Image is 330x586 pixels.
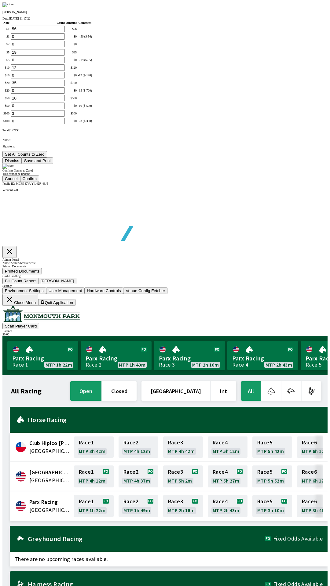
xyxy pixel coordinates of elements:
[273,536,323,541] span: Fixed Odds Available
[2,333,328,336] div: $ 0.00
[163,495,203,517] a: Race3MTP 2h 16m
[2,138,328,142] p: Name:
[46,288,85,294] button: User Management
[213,478,239,483] span: MTP 5h 27m
[2,17,328,20] div: Date:
[252,495,292,517] a: Race5MTP 3h 10m
[302,508,328,513] span: MTP 3h 41m
[257,469,272,474] span: Race 5
[257,508,284,513] span: MTP 3h 10m
[2,278,38,284] button: Bill Count Report
[3,102,10,109] td: $ 50
[2,288,46,294] button: Environment Settings
[66,21,77,25] th: Amount
[20,175,39,182] button: Confirm
[213,469,228,474] span: Race 4
[2,182,328,185] div: Public ID:
[79,449,105,454] span: MTP 3h 42m
[78,89,92,92] div: -35 ($-700)
[2,128,328,132] div: Total
[78,74,92,77] div: -12 ($-120)
[3,33,10,40] td: $ 1
[29,498,70,506] span: Parx Racing
[2,261,328,265] div: Name: Admin Access: write
[252,436,292,458] a: Race5MTP 5h 42m
[3,95,10,102] td: $ 50
[81,341,152,370] a: Parx RacingRace 2MTP 1h 49m
[159,354,220,362] span: Parx Racing
[3,118,10,125] td: $ 100
[257,499,272,504] span: Race 5
[10,552,328,566] span: There are no upcoming races available.
[3,41,10,48] td: $ 2
[66,51,77,54] div: $ 95
[2,323,39,329] button: Scan Player Card
[66,112,77,115] div: $ 300
[168,478,192,483] span: MTP 5h 2m
[227,341,298,370] a: Parx RacingRace 4MTP 2h 43m
[123,508,150,513] span: MTP 1h 49m
[10,21,65,25] th: Count
[213,440,228,445] span: Race 4
[66,119,77,123] div: $ 0
[2,274,328,278] div: Cash Handling
[3,72,10,79] td: $ 10
[2,188,328,192] div: Version 1.4.0
[123,288,167,294] button: Venue Config Fetcher
[46,362,72,367] span: MTP 1h 22m
[66,27,77,31] div: $ 56
[9,17,31,20] span: [DATE] 11:17:22
[3,79,10,86] td: $ 20
[211,381,236,401] button: Int
[123,449,150,454] span: MTP 4h 12m
[79,440,94,445] span: Race 1
[163,436,203,458] a: Race3MTP 4h 42m
[119,465,158,487] a: Race2MTP 4h 37m
[168,508,195,513] span: MTP 2h 16m
[2,268,42,274] button: Printed Documents
[302,499,317,504] span: Race 6
[29,468,70,476] span: Fairmount Park
[70,381,101,401] button: open
[22,157,53,164] button: Save and Print
[2,157,22,164] button: Dismiss
[16,182,48,185] span: MCF5-KYUY-L42R-43J5
[66,66,77,69] div: $ 120
[38,299,75,306] button: Quit Application
[66,58,77,62] div: $ 0
[123,469,138,474] span: Race 2
[66,74,77,77] div: $ 0
[16,192,192,256] img: global tote logo
[302,478,328,483] span: MTP 6h 17m
[2,169,328,172] div: Confirm Counts to Zero?
[74,495,114,517] a: Race1MTP 1h 22m
[74,465,114,487] a: Race1MTP 4h 12m
[168,499,183,504] span: Race 3
[86,354,147,362] span: Parx Racing
[154,341,225,370] a: Parx RacingRace 3MTP 2h 16m
[302,469,317,474] span: Race 6
[79,469,94,474] span: Race 1
[232,362,248,367] div: Race 4
[78,35,92,38] div: -56 ($-56)
[102,381,137,401] button: closed
[9,128,16,132] span: $ 1771
[2,258,328,261] div: Admin Portal
[123,499,138,504] span: Race 2
[12,362,28,367] div: Race 1
[2,294,38,306] button: Close Menu
[2,172,328,175] div: This cannot be undone
[11,389,42,393] h1: All Racing
[208,495,248,517] a: Race4MTP 2h 43m
[66,35,77,38] div: $ 0
[252,465,292,487] a: Race5MTP 5h 52m
[168,449,195,454] span: MTP 4h 42m
[3,25,10,32] td: $ 1
[302,449,328,454] span: MTP 6h 12m
[213,499,228,504] span: Race 4
[159,362,175,367] div: Race 3
[3,56,10,63] td: $ 5
[241,381,261,401] button: All
[79,508,105,513] span: MTP 1h 22m
[74,436,114,458] a: Race1MTP 3h 42m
